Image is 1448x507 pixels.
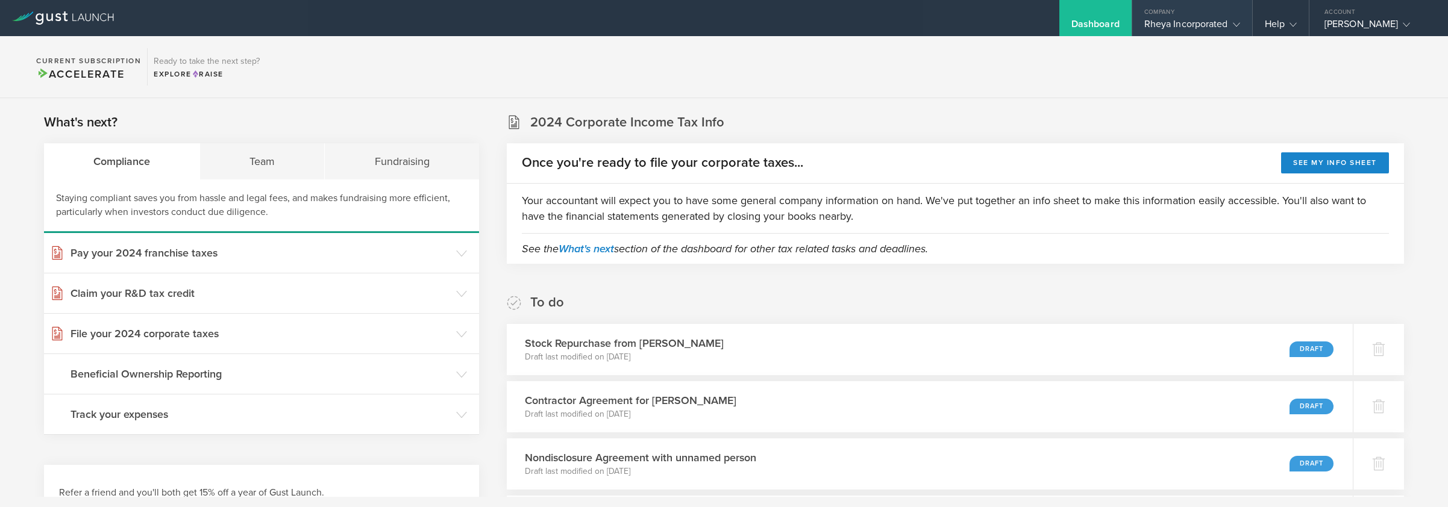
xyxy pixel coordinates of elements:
h3: Beneficial Ownership Reporting [71,366,450,382]
h3: Claim your R&D tax credit [71,285,450,301]
div: Draft [1290,456,1334,471]
div: Nondisclosure Agreement with unnamed personDraft last modified on [DATE]Draft [507,438,1353,490]
button: See my info sheet [1281,152,1389,173]
h3: Refer a friend and you'll both get 15% off a year of Gust Launch. [59,486,464,500]
h3: Pay your 2024 franchise taxes [71,245,450,261]
h2: 2024 Corporate Income Tax Info [530,114,724,131]
h3: Contractor Agreement for [PERSON_NAME] [525,393,736,408]
p: Draft last modified on [DATE] [525,465,756,477]
div: Stock Repurchase from [PERSON_NAME]Draft last modified on [DATE]Draft [507,324,1353,375]
div: Ready to take the next step?ExploreRaise [147,48,266,86]
h3: Nondisclosure Agreement with unnamed person [525,450,756,465]
div: Rheya Incorporated [1144,18,1240,36]
h2: Once you're ready to file your corporate taxes... [522,154,803,172]
div: Dashboard [1071,18,1120,36]
h3: Stock Repurchase from [PERSON_NAME] [525,335,724,351]
span: Accelerate [36,67,124,81]
div: Compliance [44,143,200,179]
h3: Ready to take the next step? [154,57,260,66]
div: Draft [1290,399,1334,414]
div: Contractor Agreement for [PERSON_NAME]Draft last modified on [DATE]Draft [507,381,1353,432]
h2: Current Subscription [36,57,141,64]
a: What's next [559,242,614,255]
em: See the section of the dashboard for other tax related tasks and deadlines. [522,242,928,255]
div: Help [1265,18,1297,36]
p: Your accountant will expect you to have some general company information on hand. We've put toget... [522,193,1389,224]
iframe: Chat Widget [1388,449,1448,507]
h2: To do [530,294,564,311]
div: Explore [154,69,260,79]
div: Staying compliant saves you from hassle and legal fees, and makes fundraising more efficient, par... [44,179,479,233]
div: Fundraising [325,143,478,179]
p: Draft last modified on [DATE] [525,408,736,420]
h3: File your 2024 corporate taxes [71,326,450,341]
div: Draft [1290,341,1334,357]
p: Draft last modified on [DATE] [525,351,724,363]
div: [PERSON_NAME] [1324,18,1427,36]
span: Raise [192,70,224,78]
h2: What's next? [44,114,118,131]
h3: Track your expenses [71,406,450,422]
div: Team [200,143,325,179]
